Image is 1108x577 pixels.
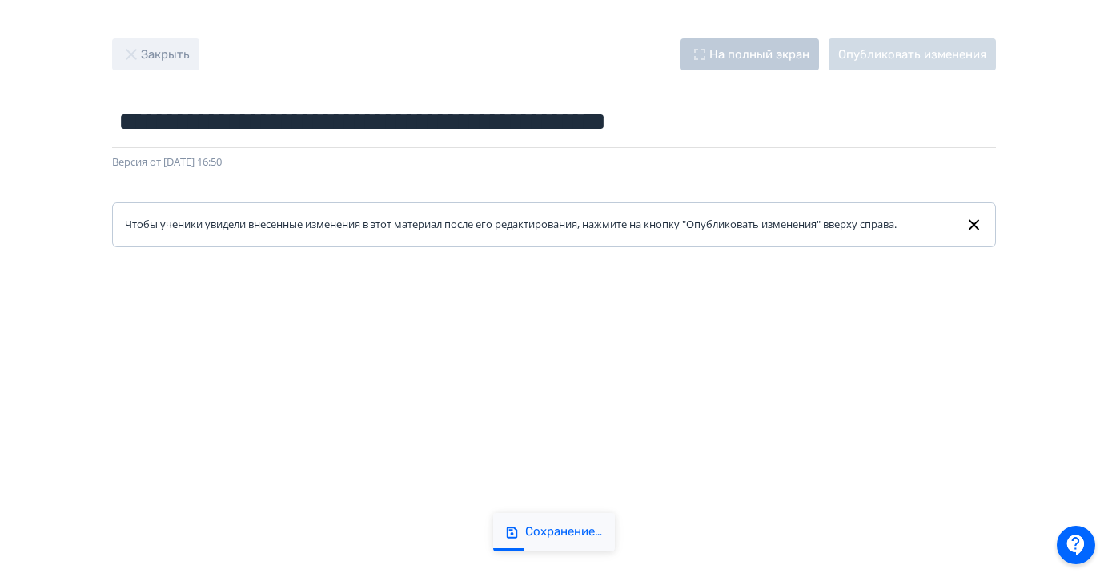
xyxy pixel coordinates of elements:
[525,524,602,540] div: Сохранение…
[112,154,996,170] div: Версия от [DATE] 16:50
[829,38,996,70] button: Опубликовать изменения
[680,38,819,70] button: На полный экран
[125,217,909,233] div: Чтобы ученики увидели внесенные изменения в этот материал после его редактирования, нажмите на кн...
[112,38,199,70] button: Закрыть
